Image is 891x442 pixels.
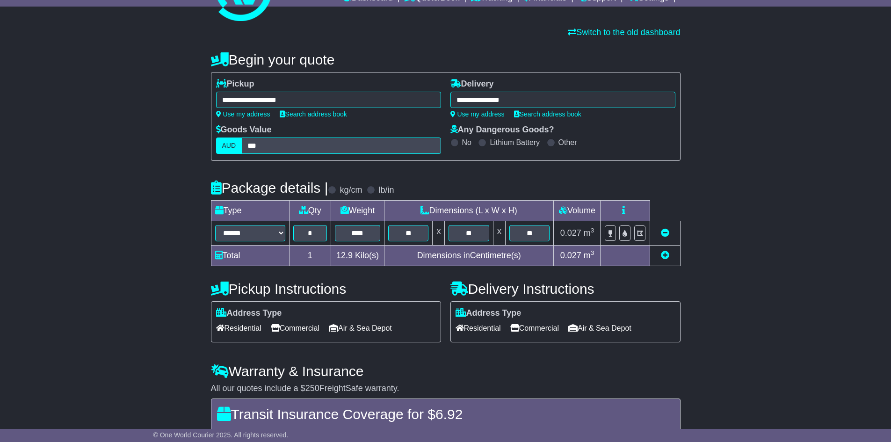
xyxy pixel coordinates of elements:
[510,321,559,335] span: Commercial
[211,384,681,394] div: All our quotes include a $ FreightSafe warranty.
[211,201,289,221] td: Type
[211,180,328,196] h4: Package details |
[493,221,505,246] td: x
[554,201,601,221] td: Volume
[450,281,681,297] h4: Delivery Instructions
[211,52,681,67] h4: Begin your quote
[211,246,289,266] td: Total
[450,79,494,89] label: Delivery
[661,228,669,238] a: Remove this item
[384,246,554,266] td: Dimensions in Centimetre(s)
[378,185,394,196] label: lb/in
[568,28,680,37] a: Switch to the old dashboard
[211,363,681,379] h4: Warranty & Insurance
[216,110,270,118] a: Use my address
[384,201,554,221] td: Dimensions (L x W x H)
[584,251,594,260] span: m
[462,138,471,147] label: No
[305,384,319,393] span: 250
[216,79,254,89] label: Pickup
[450,125,554,135] label: Any Dangerous Goods?
[433,221,445,246] td: x
[336,251,353,260] span: 12.9
[591,227,594,234] sup: 3
[153,431,289,439] span: © One World Courier 2025. All rights reserved.
[340,185,362,196] label: kg/cm
[456,321,501,335] span: Residential
[280,110,347,118] a: Search address book
[584,228,594,238] span: m
[568,321,631,335] span: Air & Sea Depot
[216,308,282,319] label: Address Type
[331,201,384,221] td: Weight
[490,138,540,147] label: Lithium Battery
[216,321,261,335] span: Residential
[450,110,505,118] a: Use my address
[329,321,392,335] span: Air & Sea Depot
[289,246,331,266] td: 1
[331,246,384,266] td: Kilo(s)
[289,201,331,221] td: Qty
[271,321,319,335] span: Commercial
[661,251,669,260] a: Add new item
[591,249,594,256] sup: 3
[217,406,674,422] h4: Transit Insurance Coverage for $
[560,251,581,260] span: 0.027
[211,281,441,297] h4: Pickup Instructions
[514,110,581,118] a: Search address book
[216,125,272,135] label: Goods Value
[456,308,522,319] label: Address Type
[435,406,463,422] span: 6.92
[216,138,242,154] label: AUD
[558,138,577,147] label: Other
[560,228,581,238] span: 0.027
